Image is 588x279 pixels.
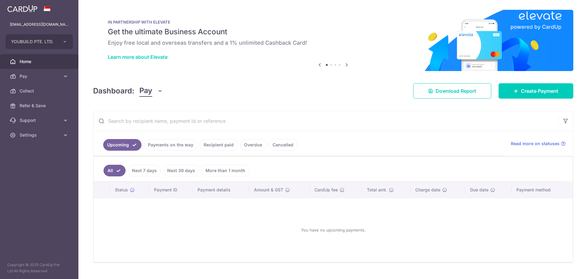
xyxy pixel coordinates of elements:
[240,139,266,151] a: Overdue
[193,182,249,198] th: Payment details
[315,187,338,193] span: CardUp fee
[104,165,126,176] a: All
[93,85,134,96] h4: Dashboard:
[202,165,249,176] a: More than 1 month
[499,83,573,99] a: Create Payment
[11,39,56,45] span: YOUBUILD PTE. LTD.
[163,165,199,176] a: Next 30 days
[367,187,387,193] span: Total amt.
[415,187,440,193] span: Charge date
[470,187,488,193] span: Due date
[20,103,60,109] span: Refer & Save
[128,165,161,176] a: Next 7 days
[521,87,558,95] span: Create Payment
[7,5,37,12] img: CardUp
[103,139,141,151] a: Upcoming
[144,139,197,151] a: Payments on the way
[269,139,297,151] a: Cancelled
[93,111,558,131] input: Search by recipient name, payment id or reference
[20,132,60,138] span: Settings
[6,34,73,49] button: YOUBUILD PTE. LTD.
[149,182,193,198] th: Payment ID
[511,141,566,147] a: Read more on statuses
[93,10,573,71] img: Renovation banner
[139,85,152,97] span: Pay
[413,83,491,99] a: Download Report
[108,27,559,37] h5: Get the ultimate Business Account
[200,139,238,151] a: Recipient paid
[108,54,168,60] a: Learn more about Elevate
[20,88,60,94] span: Collect
[101,203,565,257] div: You have no upcoming payments.
[20,58,60,65] span: Home
[108,20,559,25] p: IN PARTNERSHIP WITH ELEVATE
[511,141,560,147] span: Read more on statuses
[139,85,163,97] button: Pay
[115,187,128,193] span: Status
[10,21,69,28] p: [EMAIL_ADDRESS][DOMAIN_NAME]
[20,73,60,79] span: Pay
[254,187,283,193] span: Amount & GST
[20,117,60,123] span: Support
[108,39,559,47] h6: Enjoy free local and overseas transfers and a 1% unlimited Cashback Card!
[511,182,573,198] th: Payment method
[435,87,476,95] span: Download Report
